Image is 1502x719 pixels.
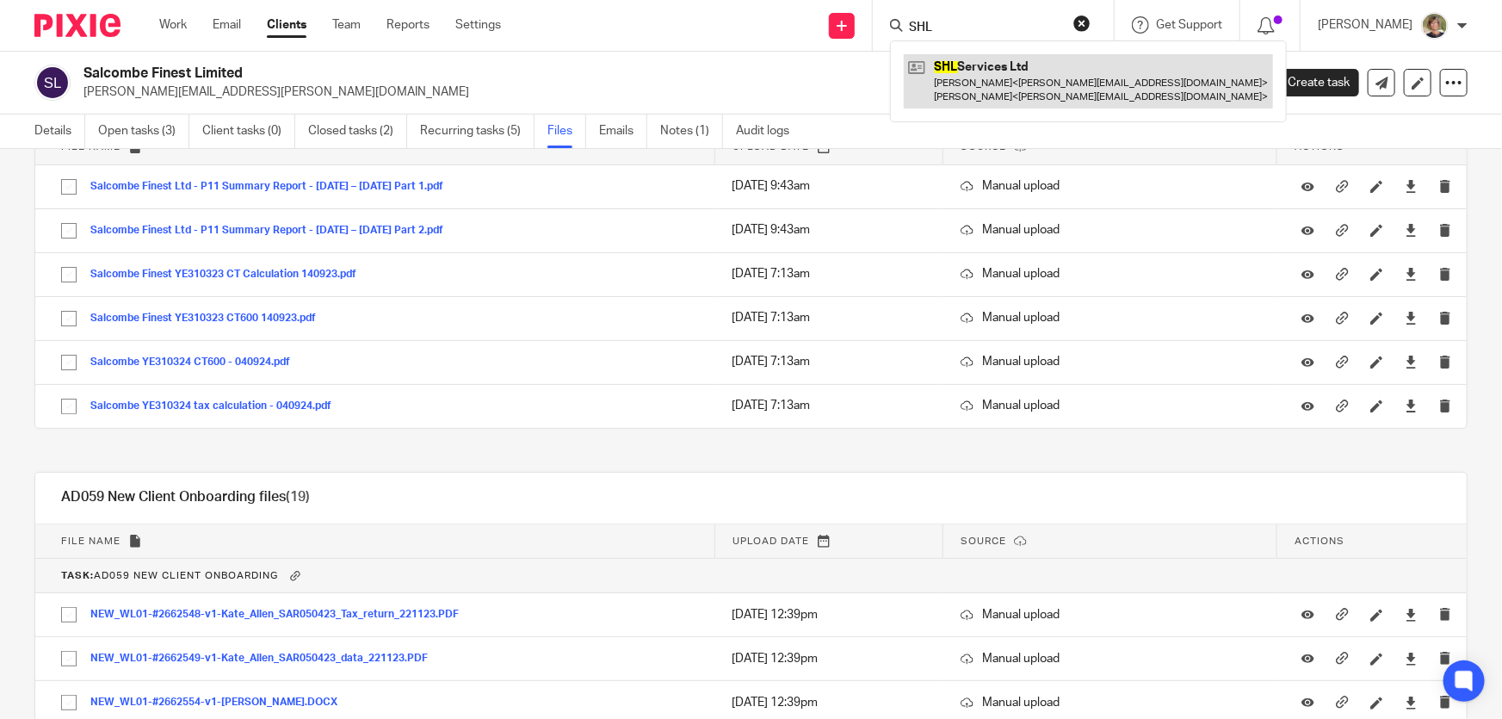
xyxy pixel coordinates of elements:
[1405,694,1418,711] a: Download
[34,115,85,148] a: Details
[732,397,926,414] p: [DATE] 7:13am
[1156,19,1222,31] span: Get Support
[961,397,1260,414] p: Manual upload
[1405,397,1418,414] a: Download
[90,181,456,193] button: Salcombe Finest Ltd - P11 Summary Report - [DATE] – [DATE] Part 1.pdf
[547,115,586,148] a: Files
[961,177,1260,195] p: Manual upload
[53,170,85,203] input: Select
[732,353,926,370] p: [DATE] 7:13am
[732,221,926,239] p: [DATE] 9:43am
[90,400,344,412] button: Salcombe YE310324 tax calculation - 040924.pdf
[732,265,926,282] p: [DATE] 7:13am
[90,653,441,665] button: NEW_WL01-#2662549-v1-Kate_Allen_SAR050423_data_221123.PDF
[90,269,369,281] button: Salcombe Finest YE310323 CT Calculation 140923.pdf
[386,16,430,34] a: Reports
[1405,353,1418,370] a: Download
[34,14,121,37] img: Pixie
[61,571,278,580] span: AD059 New Client Onboarding
[732,650,926,667] p: [DATE] 12:39pm
[34,65,71,101] img: svg%3E
[660,115,723,148] a: Notes (1)
[83,65,1004,83] h2: Salcombe Finest Limited
[455,16,501,34] a: Settings
[308,115,407,148] a: Closed tasks (2)
[53,390,85,423] input: Select
[90,356,303,369] button: Salcombe YE310324 CT600 - 040924.pdf
[98,115,189,148] a: Open tasks (3)
[53,642,85,675] input: Select
[961,606,1260,623] p: Manual upload
[286,490,310,504] span: (19)
[1405,650,1418,667] a: Download
[61,571,94,580] b: Task:
[213,16,241,34] a: Email
[159,16,187,34] a: Work
[1405,309,1418,326] a: Download
[53,214,85,247] input: Select
[267,16,306,34] a: Clients
[53,346,85,379] input: Select
[961,650,1260,667] p: Manual upload
[736,115,802,148] a: Audit logs
[53,686,85,719] input: Select
[961,536,1006,546] span: Source
[732,536,809,546] span: Upload date
[732,177,926,195] p: [DATE] 9:43am
[1073,15,1091,32] button: Clear
[599,115,647,148] a: Emails
[732,694,926,711] p: [DATE] 12:39pm
[420,115,535,148] a: Recurring tasks (5)
[732,606,926,623] p: [DATE] 12:39pm
[61,536,121,546] span: File name
[1405,221,1418,239] a: Download
[1405,265,1418,282] a: Download
[961,309,1260,326] p: Manual upload
[83,84,1233,101] p: [PERSON_NAME][EMAIL_ADDRESS][PERSON_NAME][DOMAIN_NAME]
[961,265,1260,282] p: Manual upload
[907,21,1062,36] input: Search
[53,258,85,291] input: Select
[1421,12,1449,40] img: High%20Res%20Andrew%20Price%20Accountants_Poppy%20Jakes%20photography-1142.jpg
[1318,16,1412,34] p: [PERSON_NAME]
[961,694,1260,711] p: Manual upload
[90,313,329,325] button: Salcombe Finest YE310323 CT600 140923.pdf
[90,609,472,621] button: NEW_WL01-#2662548-v1-Kate_Allen_SAR050423_Tax_return_221123.PDF
[1405,177,1418,195] a: Download
[202,115,295,148] a: Client tasks (0)
[61,488,310,506] h1: AD059 New Client Onboarding files
[53,302,85,335] input: Select
[1295,536,1344,546] span: Actions
[90,225,456,237] button: Salcombe Finest Ltd - P11 Summary Report - [DATE] – [DATE] Part 2.pdf
[1405,606,1418,623] a: Download
[332,16,361,34] a: Team
[53,598,85,631] input: Select
[90,697,350,709] button: NEW_WL01-#2662554-v1-[PERSON_NAME].DOCX
[1259,69,1359,96] a: Create task
[961,221,1260,239] p: Manual upload
[732,309,926,326] p: [DATE] 7:13am
[961,353,1260,370] p: Manual upload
